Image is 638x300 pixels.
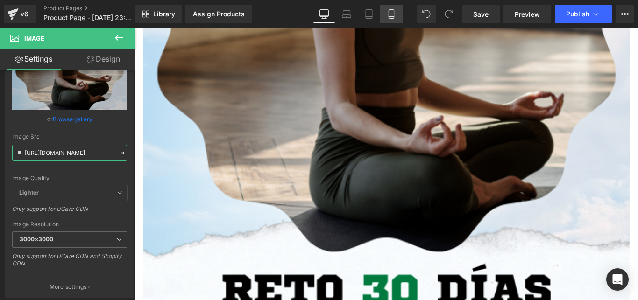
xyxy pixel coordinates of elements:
div: Only support for UCare CDN and Shopify CDN [12,252,127,273]
span: Product Page - [DATE] 23:26:29 [43,14,133,21]
div: Image Quality [12,175,127,181]
a: Laptop [335,5,358,23]
button: More settings [6,276,134,298]
a: New Library [135,5,182,23]
div: or [12,114,127,124]
b: 3000x3000 [20,236,53,243]
a: Browse gallery [53,111,92,127]
div: Only support for UCare CDN [12,205,127,219]
div: Image Src [12,133,127,140]
span: Library [153,10,175,18]
span: Image [24,35,44,42]
span: Preview [515,9,540,19]
div: Image Resolution [12,221,127,228]
a: Mobile [380,5,403,23]
button: More [616,5,634,23]
div: Open Intercom Messenger [606,268,629,291]
a: Tablet [358,5,380,23]
b: Lighter [19,189,39,196]
button: Redo [440,5,458,23]
span: Publish [566,10,589,18]
a: Desktop [313,5,335,23]
span: Save [473,9,489,19]
a: Design [70,49,137,70]
button: Publish [555,5,612,23]
input: Link [12,145,127,161]
a: v6 [4,5,36,23]
div: v6 [19,8,30,20]
div: Assign Products [193,10,245,18]
a: Product Pages [43,5,151,12]
p: More settings [50,283,87,291]
button: Undo [417,5,436,23]
a: Preview [503,5,551,23]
